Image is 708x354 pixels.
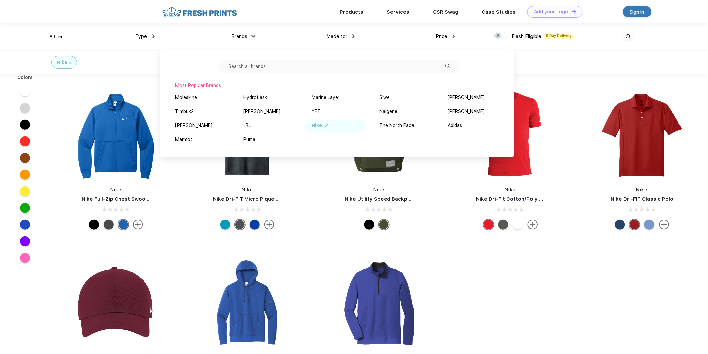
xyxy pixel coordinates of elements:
img: filter_selected.svg [324,124,329,127]
a: CSR Swag [433,9,458,15]
img: more.svg [264,220,274,230]
div: Court Blue [615,220,625,230]
a: Nike Dri-FIT Micro Pique 2.0 Polo [213,196,296,202]
img: more.svg [528,220,538,230]
div: Tidal Blue [220,220,230,230]
div: [PERSON_NAME] [243,108,280,115]
div: Timbuk2 [175,108,194,115]
div: Nalgene [380,108,398,115]
img: filter_cancel.svg [69,62,72,64]
div: Varsity Red [630,220,640,230]
div: Most Popular Brands [175,82,499,89]
div: Black [89,220,99,230]
img: filter_dropdown_search.svg [445,64,450,69]
a: Nike [373,187,385,192]
a: Nike [505,187,516,192]
div: Anthracite [235,220,245,230]
a: Nike [110,187,122,192]
div: Nike [57,59,67,66]
div: JBL [243,122,251,129]
img: more.svg [659,220,669,230]
div: [PERSON_NAME] [448,108,485,115]
div: Moleskine [175,94,197,101]
span: Made for [326,33,347,39]
img: dropdown.png [453,34,455,38]
div: Adidas [448,122,462,129]
div: University Red [484,220,494,230]
div: Anthracite [498,220,508,230]
img: fo%20logo%202.webp [160,6,239,18]
img: dropdown.png [352,34,355,38]
img: more.svg [133,220,143,230]
a: Products [340,9,363,15]
div: Marine Layer [312,94,340,101]
span: Brands [231,33,247,39]
div: Game Royal [250,220,260,230]
div: Add your Logo [534,9,568,15]
img: func=resize&h=266 [203,259,292,348]
div: Hydroflask [243,94,267,101]
span: Type [136,33,147,39]
div: [PERSON_NAME] [175,122,212,129]
div: Colors [12,74,38,81]
a: Nike Utility Speed Backpack [345,196,417,202]
a: Nike Full-Zip Chest Swoosh Jacket [82,196,170,202]
div: YETI [312,108,322,115]
div: Marmot [175,136,192,143]
span: Flash Eligible [512,33,541,39]
img: func=resize&h=266 [72,91,160,180]
div: The North Face [380,122,415,129]
div: S'well [380,94,392,101]
div: Sign in [630,8,644,16]
a: Nike Dri-FIT Classic Polo [611,196,674,202]
img: func=resize&h=266 [598,91,687,180]
a: Sign in [623,6,652,17]
div: Nike [312,122,322,129]
span: Price [436,33,448,39]
div: Filter [49,33,63,41]
div: Light Blue [644,220,655,230]
a: Nike [636,187,648,192]
a: Nike [242,187,253,192]
div: [PERSON_NAME] [448,94,485,101]
div: White [513,220,523,230]
div: Anthracite [104,220,114,230]
img: desktop_search.svg [623,31,634,42]
img: func=resize&h=266 [335,259,424,348]
div: Black [364,220,374,230]
input: Search all brands [218,60,460,73]
div: Puma [243,136,255,143]
img: DT [572,10,576,13]
div: Royal [118,220,128,230]
div: Cargo Khaki [379,220,389,230]
img: func=resize&h=266 [72,259,160,348]
a: Services [387,9,409,15]
img: dropdown.png [251,35,255,37]
img: dropdown.png [152,34,155,38]
a: Nike Dri-Fit Cotton/Poly Tee [476,196,549,202]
